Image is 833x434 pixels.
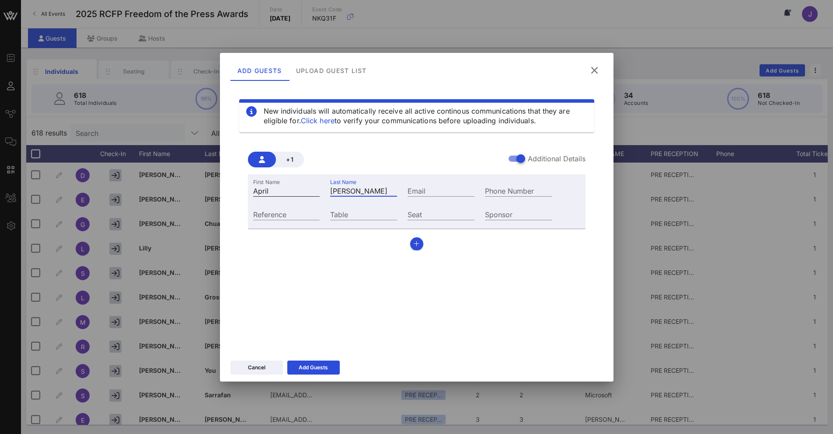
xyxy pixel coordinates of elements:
a: Click here [301,116,335,125]
label: First Name [253,179,280,185]
label: Last Name [330,179,356,185]
div: Add Guests [299,363,328,372]
div: Cancel [248,363,265,372]
input: Last Name [330,185,397,196]
label: Additional Details [528,154,586,163]
div: New individuals will automatically receive all active continous communications that they are elig... [264,106,587,125]
span: +1 [283,156,297,163]
div: Add Guests [230,60,289,81]
div: Upload Guest List [289,60,373,81]
button: Add Guests [287,361,340,375]
button: +1 [276,152,304,167]
button: Cancel [230,361,283,375]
